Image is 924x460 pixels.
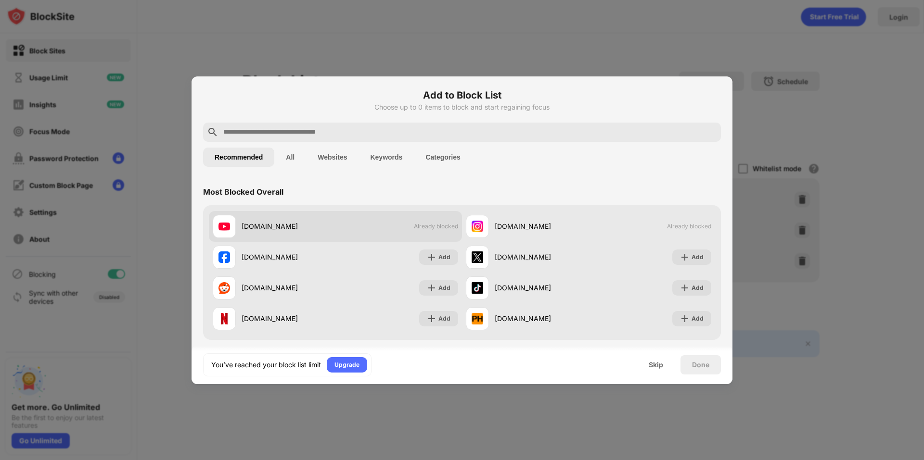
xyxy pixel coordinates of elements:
[472,221,483,232] img: favicons
[242,283,335,293] div: [DOMAIN_NAME]
[242,313,335,323] div: [DOMAIN_NAME]
[438,252,450,262] div: Add
[692,361,709,369] div: Done
[242,252,335,262] div: [DOMAIN_NAME]
[692,314,704,323] div: Add
[495,221,589,231] div: [DOMAIN_NAME]
[203,103,721,111] div: Choose up to 0 items to block and start regaining focus
[495,313,589,323] div: [DOMAIN_NAME]
[211,360,321,370] div: You’ve reached your block list limit
[414,148,472,167] button: Categories
[203,88,721,102] h6: Add to Block List
[242,221,335,231] div: [DOMAIN_NAME]
[218,313,230,324] img: favicons
[203,187,283,197] div: Most Blocked Overall
[218,221,230,232] img: favicons
[495,283,589,293] div: [DOMAIN_NAME]
[359,148,414,167] button: Keywords
[334,360,359,370] div: Upgrade
[306,148,359,167] button: Websites
[414,223,458,230] span: Already blocked
[692,252,704,262] div: Add
[472,313,483,324] img: favicons
[692,283,704,293] div: Add
[472,251,483,263] img: favicons
[207,126,218,138] img: search.svg
[218,251,230,263] img: favicons
[438,283,450,293] div: Add
[472,282,483,294] img: favicons
[649,361,663,369] div: Skip
[218,282,230,294] img: favicons
[438,314,450,323] div: Add
[274,148,306,167] button: All
[495,252,589,262] div: [DOMAIN_NAME]
[203,148,274,167] button: Recommended
[667,223,711,230] span: Already blocked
